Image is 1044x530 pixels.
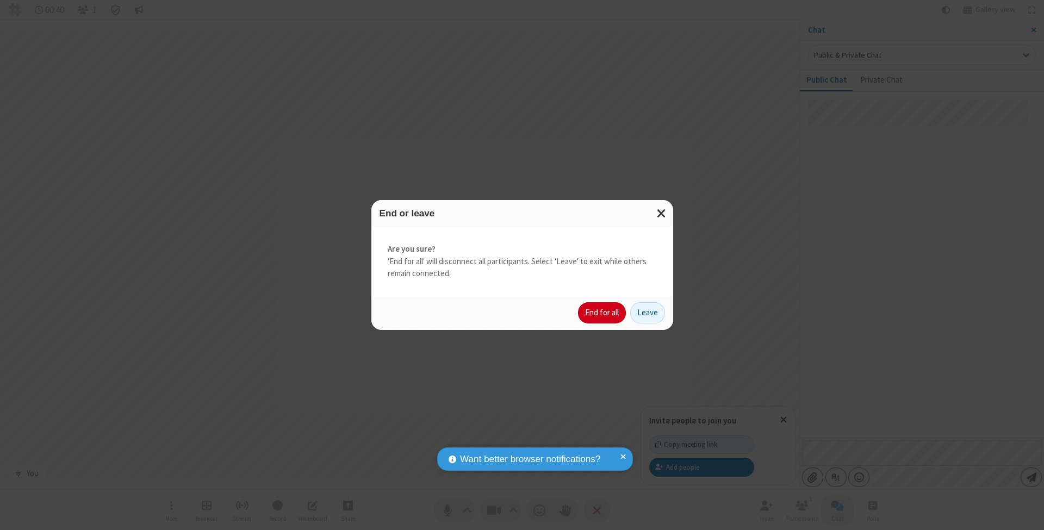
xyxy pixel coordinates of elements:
[578,302,626,324] button: End for all
[630,302,665,324] button: Leave
[380,208,665,219] h3: End or leave
[460,452,600,466] span: Want better browser notifications?
[388,243,657,255] strong: Are you sure?
[650,200,673,227] button: Close modal
[371,227,673,296] div: 'End for all' will disconnect all participants. Select 'Leave' to exit while others remain connec...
